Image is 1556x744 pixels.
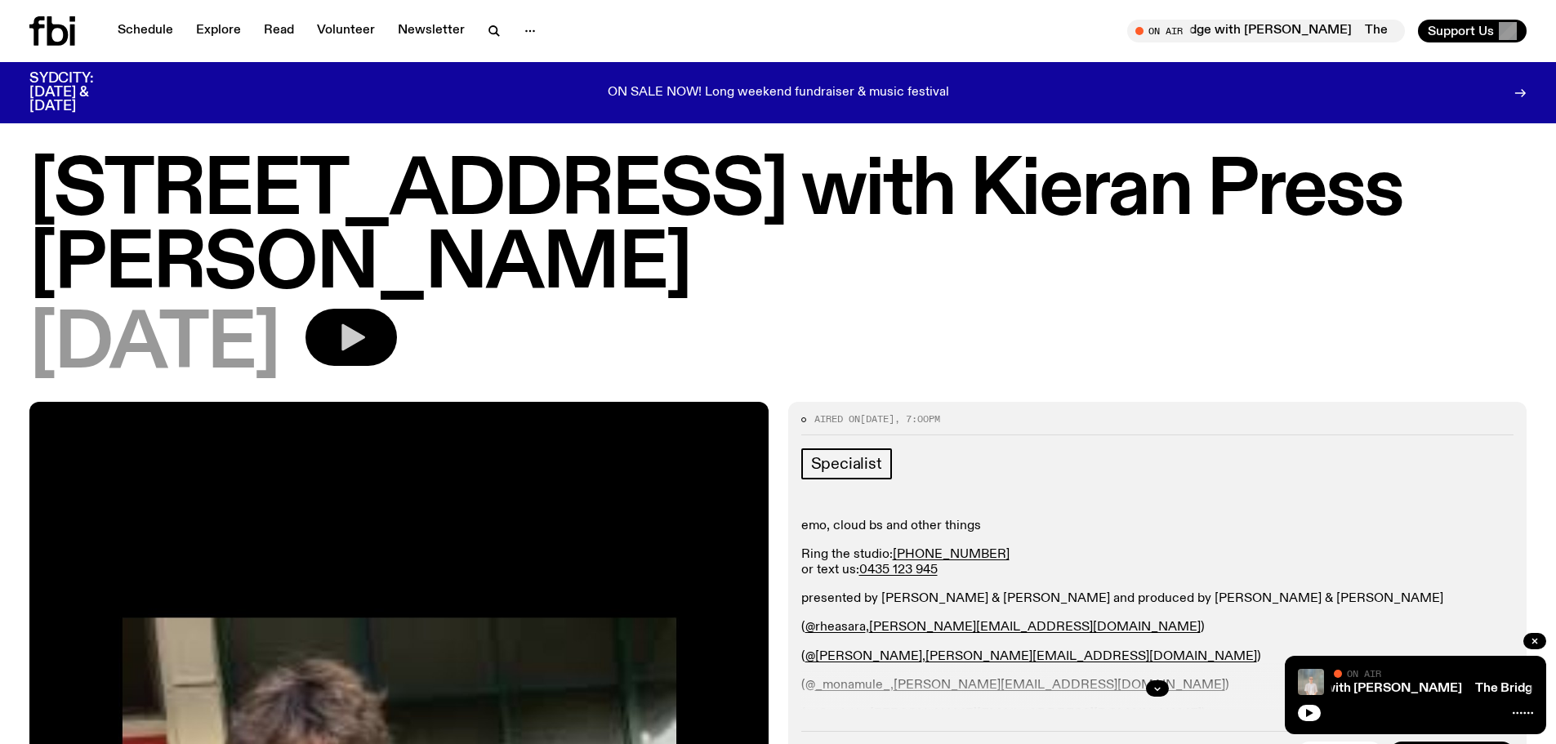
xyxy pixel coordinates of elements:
[860,412,894,425] span: [DATE]
[801,448,892,479] a: Specialist
[894,412,940,425] span: , 7:00pm
[869,621,1201,634] a: [PERSON_NAME][EMAIL_ADDRESS][DOMAIN_NAME]
[108,20,183,42] a: Schedule
[805,621,866,634] a: @rheasara
[814,412,860,425] span: Aired on
[811,455,882,473] span: Specialist
[805,650,922,663] a: @[PERSON_NAME]
[801,649,1514,665] p: ( , )
[801,519,1514,534] p: emo, cloud bs and other things
[859,564,938,577] a: 0435 123 945
[388,20,475,42] a: Newsletter
[29,309,279,382] span: [DATE]
[893,548,1010,561] a: [PHONE_NUMBER]
[29,72,134,114] h3: SYDCITY: [DATE] & [DATE]
[801,547,1514,578] p: Ring the studio: or text us:
[186,20,251,42] a: Explore
[1347,668,1381,679] span: On Air
[801,591,1514,607] p: presented by [PERSON_NAME] & [PERSON_NAME] and produced by [PERSON_NAME] & [PERSON_NAME]
[1418,20,1527,42] button: Support Us
[801,620,1514,635] p: ( , )
[608,86,949,100] p: ON SALE NOW! Long weekend fundraiser & music festival
[307,20,385,42] a: Volunteer
[254,20,304,42] a: Read
[29,155,1527,302] h1: [STREET_ADDRESS] with Kieran Press [PERSON_NAME]
[1127,20,1405,42] button: On AirThe Bridge with [PERSON_NAME]The Bridge with [PERSON_NAME]
[1428,24,1494,38] span: Support Us
[925,650,1257,663] a: [PERSON_NAME][EMAIL_ADDRESS][DOMAIN_NAME]
[1298,669,1324,695] img: Mara stands in front of a frosted glass wall wearing a cream coloured t-shirt and black glasses. ...
[1258,682,1462,695] a: The Bridge with [PERSON_NAME]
